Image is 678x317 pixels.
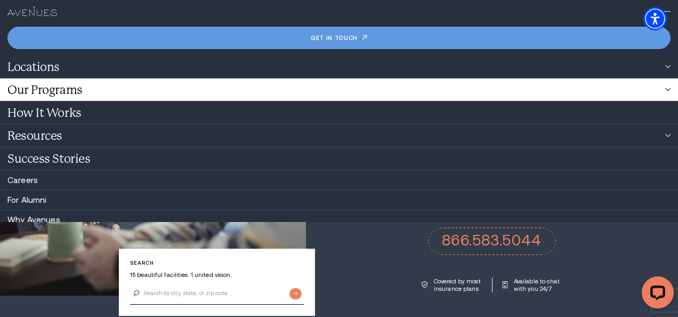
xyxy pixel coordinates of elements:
p: Available to chat with you 24/7 [514,278,562,292]
a: Careers [7,176,38,185]
input: Submit button [289,288,302,299]
a: Available to chat with you 24/7 [503,278,562,292]
a: Covered by most insurance plans [422,278,482,292]
a: Why Avenues [7,215,60,224]
a: Get in touch [7,27,671,50]
a: call 866.583.5044 [428,227,556,255]
p: 15 beautiful facilities. 1 united vision. [130,271,304,279]
div: Accessibility Menu [643,7,667,30]
p: Search [130,260,304,266]
a: For Alumni [7,195,47,204]
iframe: LiveChat chat widget [633,272,678,317]
p: Covered by most insurance plans [434,278,482,292]
input: Search by city, state, or zip code [130,282,304,305]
